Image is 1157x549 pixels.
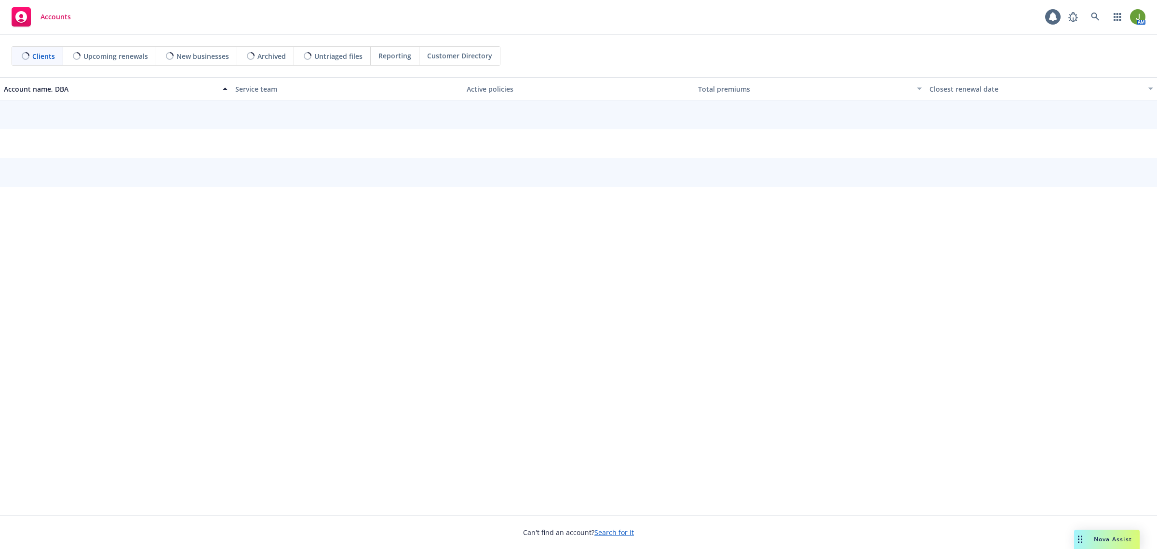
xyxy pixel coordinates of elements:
span: Clients [32,51,55,61]
span: Untriaged files [314,51,363,61]
a: Search [1086,7,1105,27]
span: Accounts [40,13,71,21]
span: Reporting [378,51,411,61]
a: Accounts [8,3,75,30]
img: photo [1130,9,1145,25]
span: Nova Assist [1094,535,1132,543]
button: Nova Assist [1074,530,1140,549]
span: Customer Directory [427,51,492,61]
div: Closest renewal date [929,84,1143,94]
span: New businesses [176,51,229,61]
span: Archived [257,51,286,61]
a: Report a Bug [1063,7,1083,27]
div: Drag to move [1074,530,1086,549]
span: Can't find an account? [523,527,634,537]
span: Upcoming renewals [83,51,148,61]
button: Service team [231,77,463,100]
div: Account name, DBA [4,84,217,94]
a: Switch app [1108,7,1127,27]
button: Closest renewal date [926,77,1157,100]
div: Total premiums [698,84,911,94]
button: Total premiums [694,77,926,100]
div: Service team [235,84,459,94]
a: Search for it [594,528,634,537]
div: Active policies [467,84,690,94]
button: Active policies [463,77,694,100]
